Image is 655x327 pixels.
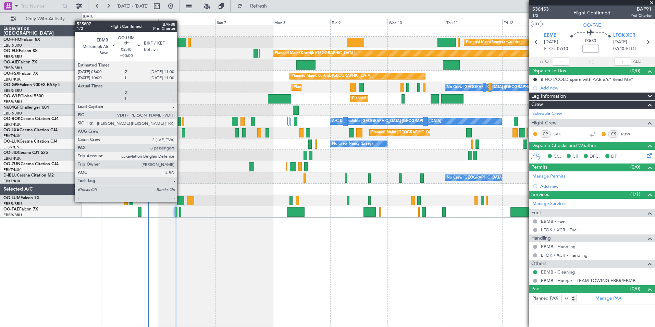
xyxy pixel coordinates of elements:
[158,19,215,25] div: Sat 6
[332,139,373,149] div: No Crew Nancy (Essey)
[3,94,20,98] span: OO-WLP
[544,39,558,46] span: [DATE]
[3,106,20,110] span: N604GF
[3,196,21,200] span: OO-LUM
[3,207,19,211] span: OO-FAE
[531,260,546,268] span: Others
[3,196,39,200] a: OO-LUMFalcon 7X
[3,173,54,178] a: D-IBLUCessna Citation M2
[330,19,387,25] div: Tue 9
[292,71,371,81] div: Planned Maint Kortrijk-[GEOGRAPHIC_DATA]
[3,60,18,64] span: OO-AIE
[3,88,22,93] a: EBBR/BRU
[466,37,522,47] div: Planned Maint Geneva (Cointrin)
[3,201,22,206] a: EBBR/BRU
[3,162,21,166] span: OO-ZUN
[387,19,445,25] div: Wed 10
[557,46,568,52] span: 07:10
[447,173,561,183] div: No Crew [GEOGRAPHIC_DATA] ([GEOGRAPHIC_DATA] National)
[590,153,600,160] span: DFC,
[3,83,60,87] a: OO-GPEFalcon 900EX EASy II
[3,43,22,48] a: EBBR/BRU
[532,173,566,180] a: Manage Permits
[3,128,20,132] span: OO-LXA
[633,58,644,65] span: ALDT
[3,156,21,161] a: EBKT/KJK
[585,38,596,45] span: 00:30
[3,54,22,59] a: EBBR/BRU
[294,82,418,93] div: Planned Maint [GEOGRAPHIC_DATA] ([GEOGRAPHIC_DATA] National)
[215,19,273,25] div: Sun 7
[553,58,569,66] input: --:--
[3,49,19,53] span: OO-ELK
[613,32,635,39] span: LFOK XCR
[3,173,17,178] span: D-IBLU
[275,48,355,59] div: Planned Maint Kortrijk-[GEOGRAPHIC_DATA]
[3,117,21,121] span: OO-ROK
[447,82,561,93] div: No Crew [GEOGRAPHIC_DATA] ([GEOGRAPHIC_DATA] National)
[3,60,37,64] a: OO-AIEFalcon 7X
[531,142,596,150] span: Dispatch Checks and Weather
[3,140,20,144] span: OO-LUX
[540,85,652,91] div: Add new
[630,67,640,74] span: (0/0)
[630,191,640,198] span: (1/1)
[611,153,617,160] span: DP
[3,65,22,71] a: EBBR/BRU
[553,131,568,137] a: GVK
[613,46,624,52] span: 07:40
[621,131,637,137] a: RBW
[531,234,551,242] span: Handling
[3,83,20,87] span: OO-GPE
[3,151,48,155] a: OO-JIDCessna CJ1 525
[531,21,543,27] button: UTC
[544,46,555,52] span: ETOT
[18,16,72,21] span: Only With Activity
[541,227,578,233] a: LFOK / XCR - Fuel
[502,19,559,25] div: Fri 12
[630,13,652,19] span: Pref Charter
[531,101,543,109] span: Crew
[3,111,22,116] a: EBBR/BRU
[532,13,549,19] span: 1/2
[21,1,60,11] input: Trip Number
[540,58,551,65] span: ATOT
[8,13,74,24] button: Only With Activity
[3,99,22,105] a: EBBR/BRU
[541,269,575,275] a: EBMB - Cleaning
[532,5,549,13] span: 536453
[273,19,330,25] div: Mon 8
[116,3,149,9] span: [DATE] - [DATE]
[613,39,627,46] span: [DATE]
[532,110,562,117] a: Schedule Crew
[626,46,637,52] span: ELDT
[583,22,601,29] span: OO-FAE
[532,201,567,207] a: Manage Services
[101,19,158,25] div: Fri 5
[3,77,21,82] a: EBKT/KJK
[91,161,204,172] div: Unplanned Maint [GEOGRAPHIC_DATA] ([GEOGRAPHIC_DATA])
[3,140,58,144] a: OO-LUXCessna Citation CJ4
[332,116,441,126] div: A/C Unavailable [GEOGRAPHIC_DATA]-[GEOGRAPHIC_DATA]
[3,151,18,155] span: OO-JID
[532,295,558,302] label: Planned PAX
[630,163,640,171] span: (0/0)
[541,76,633,82] div: if HOT/COLD spare with AAB a/c* Read ME*
[630,5,652,13] span: BAF91
[83,14,95,20] div: [DATE]
[3,106,49,110] a: N604GFChallenger 604
[554,153,561,160] span: CC,
[531,163,547,171] span: Permits
[3,213,22,218] a: EBBR/BRU
[531,191,549,199] span: Services
[531,209,541,217] span: Fuel
[3,207,38,211] a: OO-FAEFalcon 7X
[540,130,551,138] div: CP
[3,38,40,42] a: OO-HHOFalcon 8X
[3,122,21,127] a: EBKT/KJK
[3,94,44,98] a: OO-WLPGlobal 5500
[531,93,566,100] span: Leg Information
[540,183,652,189] div: Add new
[572,153,578,160] span: CR
[3,72,38,76] a: OO-FSXFalcon 7X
